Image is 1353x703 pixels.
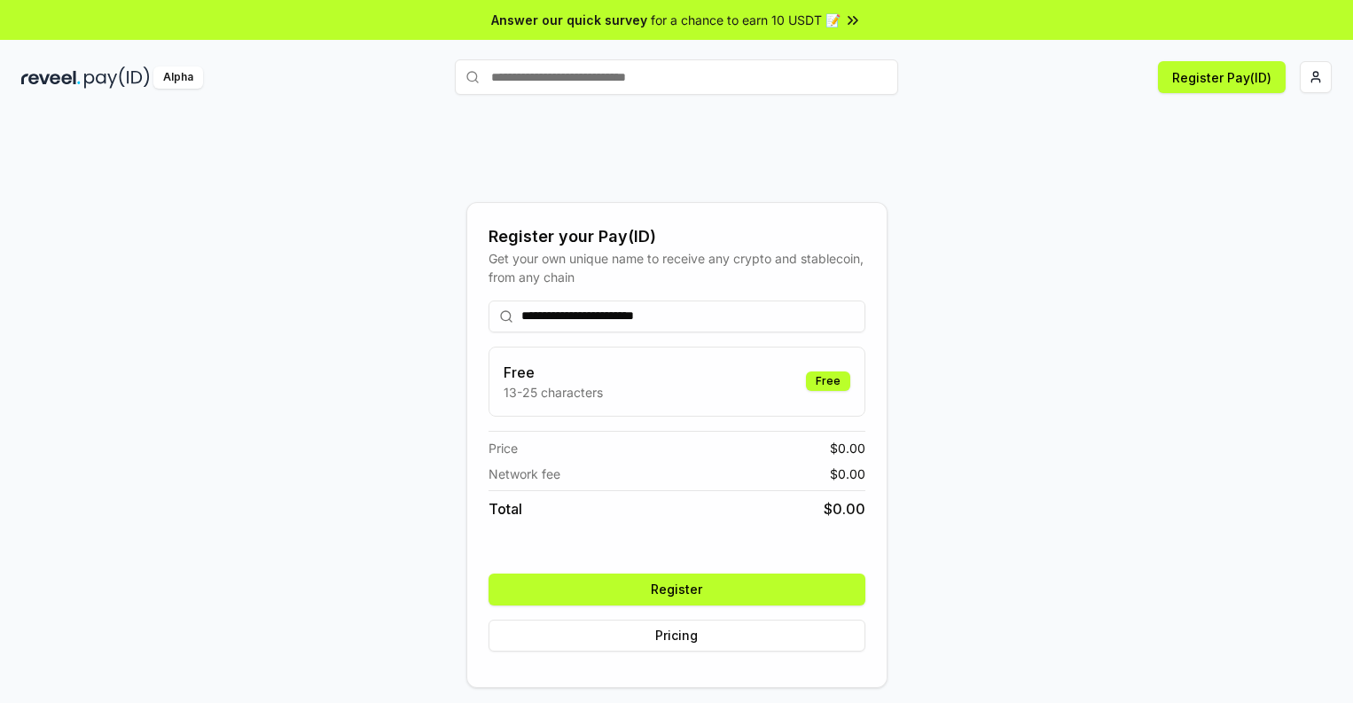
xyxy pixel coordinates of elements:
[1158,61,1286,93] button: Register Pay(ID)
[21,66,81,89] img: reveel_dark
[489,574,865,605] button: Register
[84,66,150,89] img: pay_id
[489,249,865,286] div: Get your own unique name to receive any crypto and stablecoin, from any chain
[830,439,865,457] span: $ 0.00
[830,465,865,483] span: $ 0.00
[489,465,560,483] span: Network fee
[651,11,841,29] span: for a chance to earn 10 USDT 📝
[491,11,647,29] span: Answer our quick survey
[806,371,850,391] div: Free
[824,498,865,519] span: $ 0.00
[489,498,522,519] span: Total
[489,439,518,457] span: Price
[489,224,865,249] div: Register your Pay(ID)
[504,383,603,402] p: 13-25 characters
[153,66,203,89] div: Alpha
[489,620,865,652] button: Pricing
[504,362,603,383] h3: Free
